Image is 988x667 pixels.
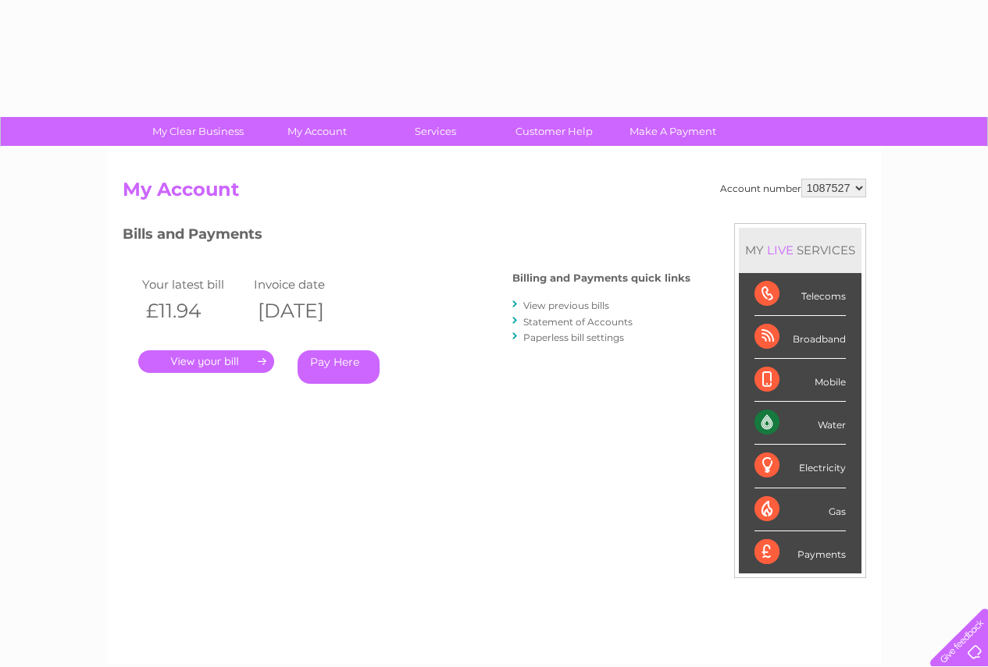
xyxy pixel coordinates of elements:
[371,117,500,146] a: Services
[523,300,609,311] a: View previous bills
[138,295,251,327] th: £11.94
[754,488,846,531] div: Gas
[298,350,380,384] a: Pay Here
[252,117,381,146] a: My Account
[250,274,362,295] td: Invoice date
[490,117,619,146] a: Customer Help
[764,243,797,257] div: LIVE
[608,117,737,146] a: Make A Payment
[138,274,251,295] td: Your latest bill
[138,350,274,373] a: .
[123,179,866,208] h2: My Account
[523,332,624,343] a: Paperless bill settings
[523,316,633,328] a: Statement of Accounts
[754,273,846,316] div: Telecoms
[754,402,846,445] div: Water
[754,445,846,488] div: Electricity
[134,117,262,146] a: My Clear Business
[754,316,846,359] div: Broadband
[754,531,846,573] div: Payments
[739,228,861,272] div: MY SERVICES
[512,272,690,284] h4: Billing and Payments quick links
[754,359,846,402] div: Mobile
[720,179,866,197] div: Account number
[123,223,690,250] h3: Bills and Payments
[250,295,362,327] th: [DATE]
